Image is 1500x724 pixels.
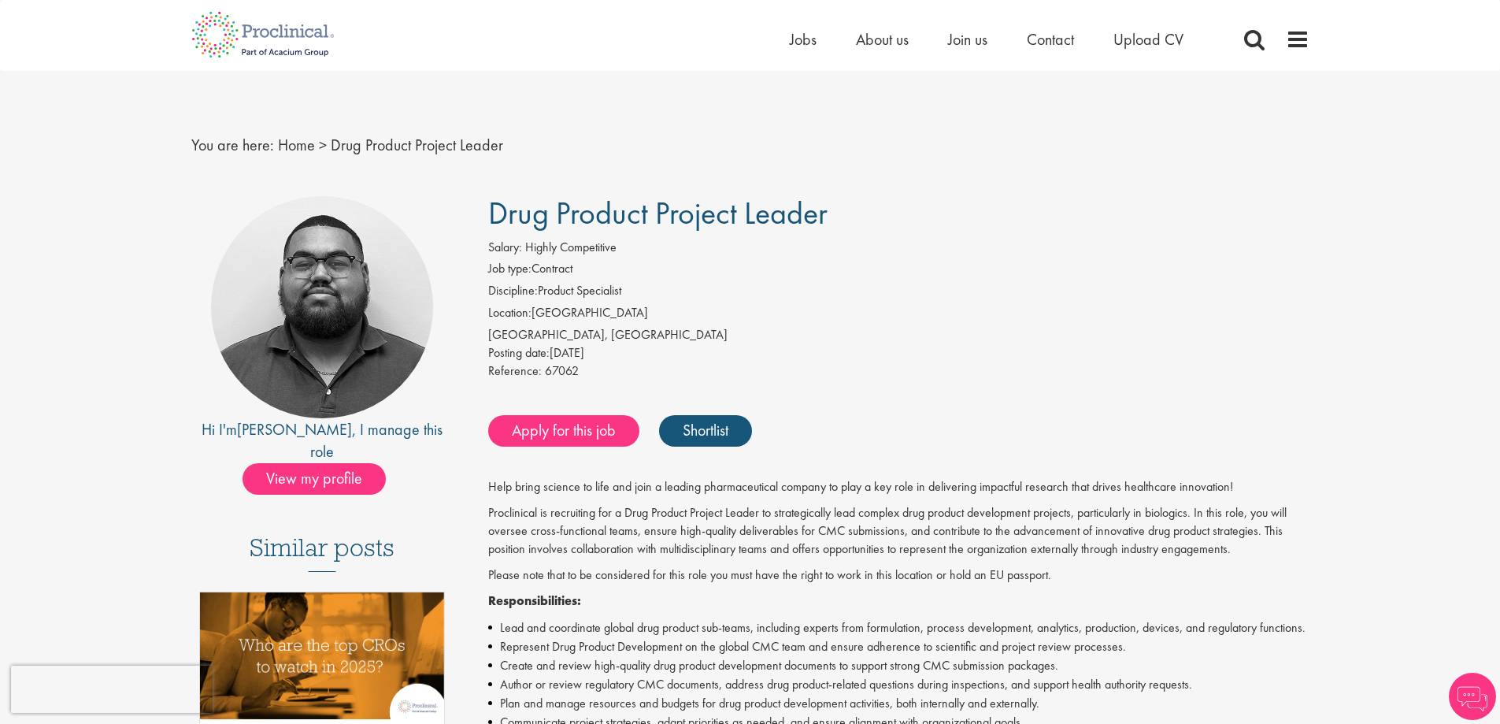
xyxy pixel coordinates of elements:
[545,362,579,379] span: 67062
[488,239,522,257] label: Salary:
[191,135,274,155] span: You are here:
[659,415,752,447] a: Shortlist
[488,478,1309,496] p: Help bring science to life and join a leading pharmaceutical company to play a key role in delive...
[1113,29,1183,50] a: Upload CV
[488,362,542,381] label: Reference:
[488,193,828,233] span: Drug Product Project Leader
[1449,673,1496,720] img: Chatbot
[856,29,909,50] a: About us
[243,466,402,487] a: View my profile
[191,418,454,463] div: Hi I'm , I manage this role
[488,504,1309,559] p: Proclinical is recruiting for a Drug Product Project Leader to strategically lead complex drug pr...
[488,675,1309,694] li: Author or review regulatory CMC documents, address drug product-related questions during inspecti...
[11,666,213,713] iframe: reCAPTCHA
[488,344,550,361] span: Posting date:
[1027,29,1074,50] a: Contact
[488,260,531,278] label: Job type:
[488,260,1309,282] li: Contract
[488,592,581,609] strong: Responsibilities:
[488,344,1309,362] div: [DATE]
[488,304,1309,326] li: [GEOGRAPHIC_DATA]
[488,304,531,322] label: Location:
[488,566,1309,585] p: Please note that to be considered for this role you must have the right to work in this location ...
[488,326,1309,344] div: [GEOGRAPHIC_DATA], [GEOGRAPHIC_DATA]
[488,637,1309,656] li: Represent Drug Product Development on the global CMC team and ensure adherence to scientific and ...
[790,29,817,50] a: Jobs
[331,135,503,155] span: Drug Product Project Leader
[211,196,433,418] img: imeage of recruiter Ashley Bennett
[488,282,538,300] label: Discipline:
[948,29,987,50] a: Join us
[488,694,1309,713] li: Plan and manage resources and budgets for drug product development activities, both internally an...
[488,282,1309,304] li: Product Specialist
[319,135,327,155] span: >
[237,419,352,440] a: [PERSON_NAME]
[278,135,315,155] a: breadcrumb link
[243,463,386,495] span: View my profile
[488,618,1309,637] li: Lead and coordinate global drug product sub-teams, including experts from formulation, process de...
[250,534,394,572] h3: Similar posts
[200,592,445,719] img: Top 10 CROs 2025 | Proclinical
[525,239,617,255] span: Highly Competitive
[488,656,1309,675] li: Create and review high-quality drug product development documents to support strong CMC submissio...
[488,415,639,447] a: Apply for this job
